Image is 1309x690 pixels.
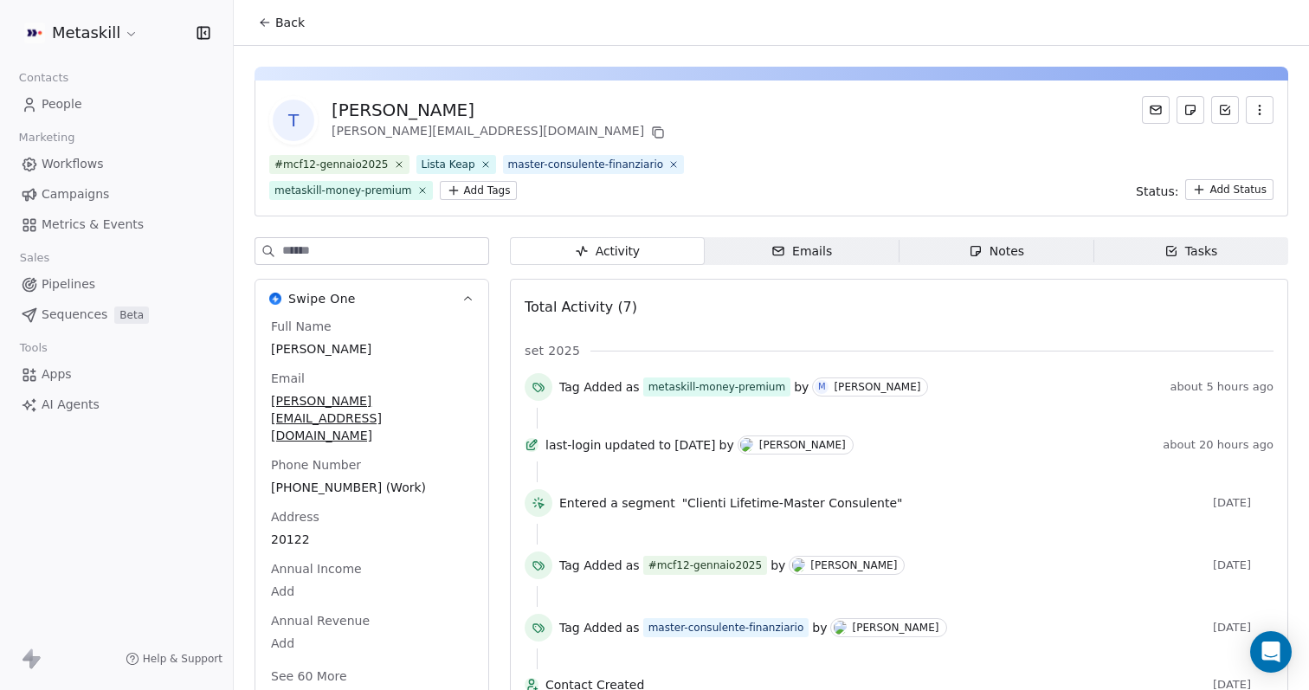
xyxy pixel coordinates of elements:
span: Tag Added [559,557,622,574]
div: [PERSON_NAME] [834,381,920,393]
span: [DATE] [1213,496,1274,510]
a: AI Agents [14,390,219,419]
a: Help & Support [126,652,222,666]
button: Back [248,7,315,38]
img: R [834,621,847,635]
a: Workflows [14,150,219,178]
span: Address [268,508,323,526]
span: Full Name [268,318,335,335]
span: Total Activity (7) [525,299,637,315]
span: Help & Support [143,652,222,666]
span: [DATE] [674,436,715,454]
img: Swipe One [269,293,281,305]
div: Emails [771,242,832,261]
div: metaskill-money-premium [274,183,412,198]
span: by [771,557,785,574]
span: by [812,619,827,636]
span: Sequences [42,306,107,324]
span: Tools [12,335,55,361]
div: [PERSON_NAME] [810,559,897,571]
span: Swipe One [288,290,356,307]
div: Lista Keap [422,157,475,172]
a: Pipelines [14,270,219,299]
div: Open Intercom Messenger [1250,631,1292,673]
span: AI Agents [42,396,100,414]
span: Status: [1136,183,1178,200]
span: T [273,100,314,141]
span: as [626,557,640,574]
span: as [626,378,640,396]
span: [PERSON_NAME] [271,340,473,358]
button: Add Status [1185,179,1274,200]
button: Metaskill [21,18,142,48]
span: Sales [12,245,57,271]
span: Add [271,635,473,652]
span: [DATE] [1213,621,1274,635]
span: Metrics & Events [42,216,144,234]
span: Marketing [11,125,82,151]
a: People [14,90,219,119]
div: M [818,380,826,394]
span: "Clienti Lifetime-Master Consulente" [682,494,903,512]
span: Tag Added [559,378,622,396]
span: Email [268,370,308,387]
span: Pipelines [42,275,95,293]
span: Beta [114,306,149,324]
img: R [792,558,805,572]
span: updated to [604,436,671,454]
div: [PERSON_NAME] [332,98,668,122]
span: Add [271,583,473,600]
a: Campaigns [14,180,219,209]
span: set 2025 [525,342,580,359]
div: Notes [969,242,1024,261]
span: Tag Added [559,619,622,636]
div: #mcf12-gennaio2025 [274,157,389,172]
span: Annual Income [268,560,365,577]
img: R [740,438,753,452]
span: by [794,378,809,396]
button: Swipe OneSwipe One [255,280,488,318]
a: Apps [14,360,219,389]
div: #mcf12-gennaio2025 [648,558,763,573]
span: Workflows [42,155,104,173]
span: [PERSON_NAME][EMAIL_ADDRESS][DOMAIN_NAME] [271,392,473,444]
span: [PHONE_NUMBER] (Work) [271,479,473,496]
div: master-consulente-finanziario [648,620,804,635]
span: about 20 hours ago [1163,438,1274,452]
span: Phone Number [268,456,364,474]
span: Back [275,14,305,31]
span: as [626,619,640,636]
div: Tasks [1164,242,1218,261]
div: [PERSON_NAME] [759,439,846,451]
div: [PERSON_NAME] [852,622,938,634]
span: 20122 [271,531,473,548]
span: Contacts [11,65,76,91]
img: AVATAR%20METASKILL%20-%20Colori%20Positivo.png [24,23,45,43]
div: [PERSON_NAME][EMAIL_ADDRESS][DOMAIN_NAME] [332,122,668,143]
div: metaskill-money-premium [648,379,786,395]
span: [DATE] [1213,558,1274,572]
span: about 5 hours ago [1170,380,1274,394]
span: by [719,436,734,454]
a: Metrics & Events [14,210,219,239]
div: master-consulente-finanziario [508,157,664,172]
span: Entered a segment [559,494,675,512]
span: Campaigns [42,185,109,203]
span: Annual Revenue [268,612,373,629]
span: Metaskill [52,22,120,44]
a: SequencesBeta [14,300,219,329]
span: People [42,95,82,113]
button: Add Tags [440,181,518,200]
span: last-login [545,436,601,454]
span: Apps [42,365,72,384]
